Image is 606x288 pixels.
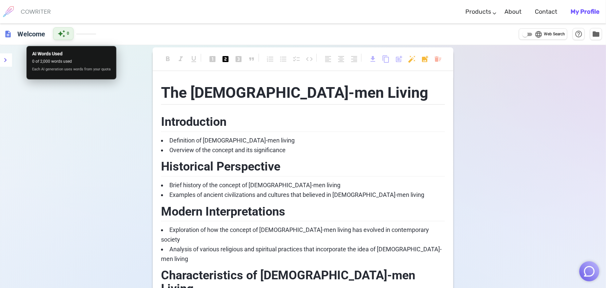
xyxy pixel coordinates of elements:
[161,160,280,174] span: Historical Perspective
[504,2,521,22] a: About
[267,55,275,63] span: format_list_numbered
[382,55,390,63] span: content_copy
[535,30,543,38] span: language
[293,55,301,63] span: checklist
[434,55,442,63] span: delete_sweep
[209,55,217,63] span: looks_one
[190,55,198,63] span: format_underlined
[592,30,600,38] span: folder
[161,226,430,243] span: Exploration of how the concept of [DEMOGRAPHIC_DATA]-men living has evolved in contemporary society
[248,55,256,63] span: format_quote
[408,55,416,63] span: auto_fix_high
[57,30,65,38] span: auto_awesome
[465,2,491,22] a: Products
[32,66,111,72] span: Each AI generation uses words from your quota
[4,30,12,38] span: description
[21,9,51,15] h6: COWRITER
[67,30,69,37] span: 0
[324,55,332,63] span: format_align_left
[32,58,111,65] span: 0 of 2,000 words used
[169,137,295,144] span: Definition of [DEMOGRAPHIC_DATA]-men living
[583,265,596,278] img: Close chat
[369,55,377,63] span: download
[161,205,285,219] span: Modern Interpretations
[15,27,48,41] h6: Click to edit title
[177,55,185,63] span: format_italic
[350,55,358,63] span: format_align_right
[306,55,314,63] span: code
[544,31,565,38] span: Web Search
[222,55,230,63] span: looks_two
[169,191,424,198] span: Examples of ancient civilizations and cultures that believed in [DEMOGRAPHIC_DATA]-men living
[235,55,243,63] span: looks_3
[161,84,428,101] span: The [DEMOGRAPHIC_DATA]-men Living
[395,55,403,63] span: post_add
[161,246,442,262] span: Analysis of various religious and spiritual practices that incorporate the idea of [DEMOGRAPHIC_D...
[421,55,429,63] span: add_photo_alternate
[535,2,557,22] a: Contact
[590,28,602,40] button: Manage Documents
[32,50,111,57] p: AI Words Used
[169,182,340,189] span: Brief history of the concept of [DEMOGRAPHIC_DATA]-men living
[575,30,583,38] span: help_outline
[337,55,345,63] span: format_align_center
[280,55,288,63] span: format_list_bulleted
[571,8,599,15] b: My Profile
[161,115,226,129] span: Introduction
[169,147,286,154] span: Overview of the concept and its significance
[573,28,585,40] button: Help & Shortcuts
[571,2,599,22] a: My Profile
[164,55,172,63] span: format_bold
